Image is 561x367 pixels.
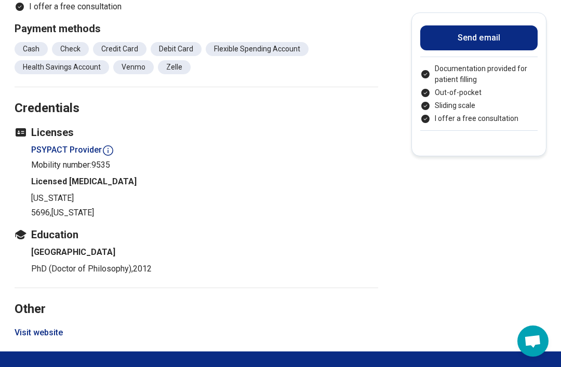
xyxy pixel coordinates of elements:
[31,246,378,259] h4: [GEOGRAPHIC_DATA]
[52,42,89,56] li: Check
[15,125,378,140] h3: Licenses
[15,1,378,13] li: I offer a free consultation
[15,227,378,242] h3: Education
[158,60,191,74] li: Zelle
[15,75,378,117] h2: Credentials
[31,192,378,205] p: [US_STATE]
[31,175,378,188] h4: Licensed [MEDICAL_DATA]
[420,113,538,124] li: I offer a free consultation
[420,63,538,124] ul: Payment options
[31,159,378,171] p: Mobility number: 9535
[151,42,202,56] li: Debit Card
[31,263,378,275] p: PhD (Doctor of Philosophy) , 2012
[420,87,538,98] li: Out-of-pocket
[206,42,309,56] li: Flexible Spending Account
[420,63,538,85] li: Documentation provided for patient filling
[15,276,378,318] h2: Other
[15,327,63,339] button: Visit website
[15,42,48,56] li: Cash
[31,144,378,157] h4: PSYPACT Provider
[517,325,549,357] div: Open chat
[420,100,538,111] li: Sliding scale
[113,60,154,74] li: Venmo
[15,60,109,74] li: Health Savings Account
[93,42,146,56] li: Credit Card
[50,208,94,218] span: , [US_STATE]
[15,21,378,36] h3: Payment methods
[420,25,538,50] button: Send email
[31,207,378,219] p: 5696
